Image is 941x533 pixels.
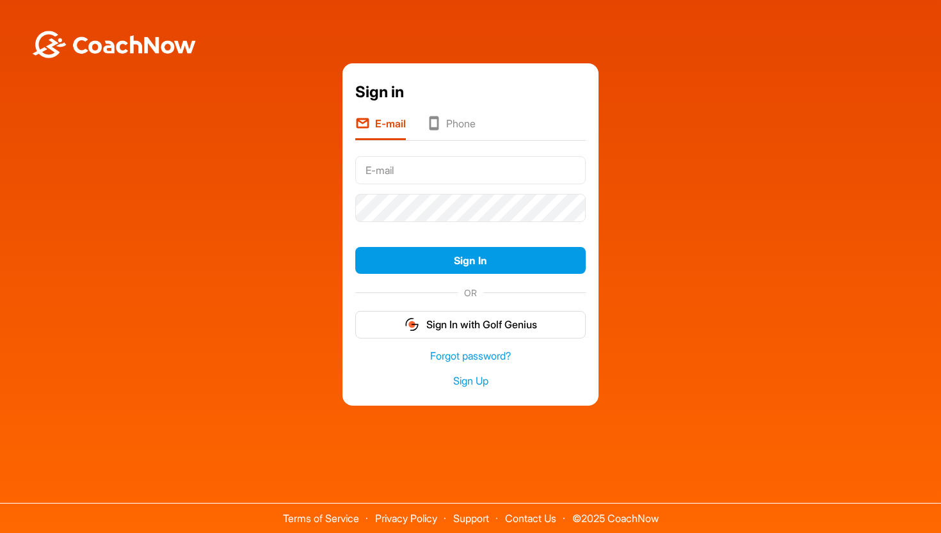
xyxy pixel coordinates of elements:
a: Terms of Service [283,512,359,525]
li: Phone [426,116,476,140]
img: gg_logo [404,317,420,332]
button: Sign In [355,247,586,274]
div: Sign in [355,81,586,104]
span: © 2025 CoachNow [566,504,665,523]
a: Support [453,512,489,525]
a: Contact Us [505,512,556,525]
a: Privacy Policy [375,512,437,525]
img: BwLJSsUCoWCh5upNqxVrqldRgqLPVwmV24tXu5FoVAoFEpwwqQ3VIfuoInZCoVCoTD4vwADAC3ZFMkVEQFDAAAAAElFTkSuQmCC [31,31,197,58]
input: E-mail [355,156,586,184]
li: E-mail [355,116,406,140]
a: Forgot password? [355,349,586,363]
a: Sign Up [355,374,586,388]
button: Sign In with Golf Genius [355,311,586,338]
span: OR [458,286,483,299]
